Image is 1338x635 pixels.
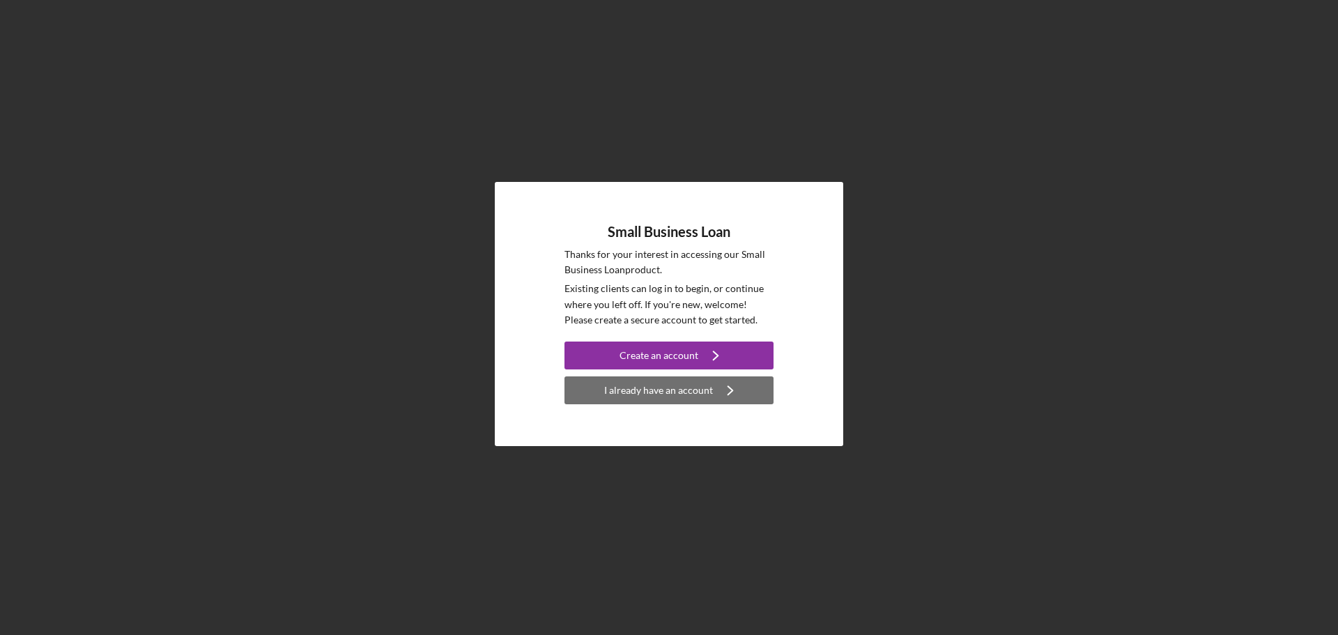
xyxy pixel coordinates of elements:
[564,376,774,404] button: I already have an account
[564,247,774,278] p: Thanks for your interest in accessing our Small Business Loan product.
[564,342,774,369] button: Create an account
[564,342,774,373] a: Create an account
[564,281,774,328] p: Existing clients can log in to begin, or continue where you left off. If you're new, welcome! Ple...
[604,376,713,404] div: I already have an account
[620,342,698,369] div: Create an account
[608,224,730,240] h4: Small Business Loan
